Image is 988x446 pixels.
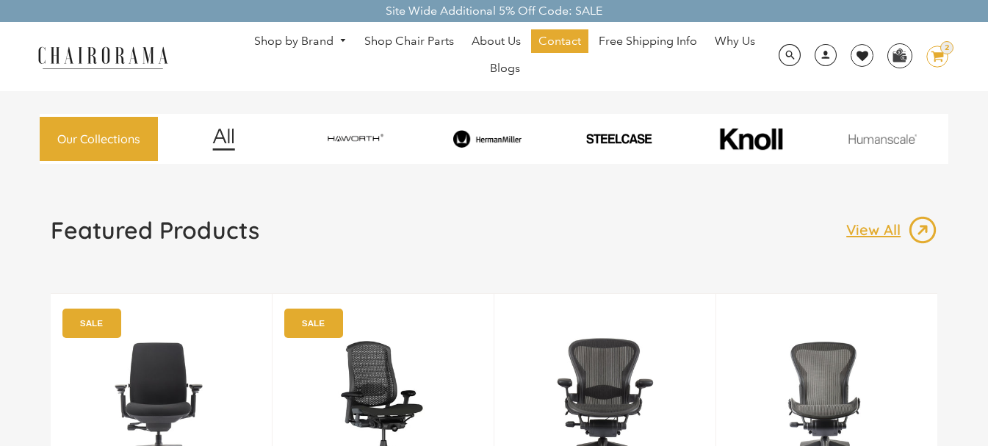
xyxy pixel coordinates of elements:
img: image_10_1.png [687,126,814,151]
a: Shop by Brand [247,30,354,53]
a: About Us [464,29,528,53]
img: image_11.png [819,134,946,144]
text: SALE [302,318,325,328]
a: Why Us [707,29,762,53]
span: Why Us [715,34,755,49]
img: image_7_14f0750b-d084-457f-979a-a1ab9f6582c4.png [292,127,419,151]
img: WhatsApp_Image_2024-07-12_at_16.23.01.webp [888,44,911,66]
a: Featured Products [51,215,259,256]
img: image_8_173eb7e0-7579-41b4-bc8e-4ba0b8ba93e8.png [424,130,551,148]
span: Shop Chair Parts [364,34,454,49]
a: Free Shipping Info [591,29,704,53]
span: Free Shipping Info [599,34,697,49]
a: Our Collections [40,117,158,162]
a: View All [846,215,937,245]
a: Shop Chair Parts [357,29,461,53]
span: Blogs [490,61,520,76]
img: image_13.png [908,215,937,245]
a: 2 [915,46,948,68]
img: PHOTO-2024-07-09-00-53-10-removebg-preview.png [555,132,682,145]
img: image_12.png [183,128,264,151]
span: Contact [538,34,581,49]
nav: DesktopNavigation [239,29,771,84]
img: chairorama [29,44,176,70]
text: SALE [80,318,103,328]
a: Blogs [483,57,527,80]
span: About Us [472,34,521,49]
div: 2 [940,41,953,54]
a: Contact [531,29,588,53]
p: View All [846,220,908,240]
h1: Featured Products [51,215,259,245]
